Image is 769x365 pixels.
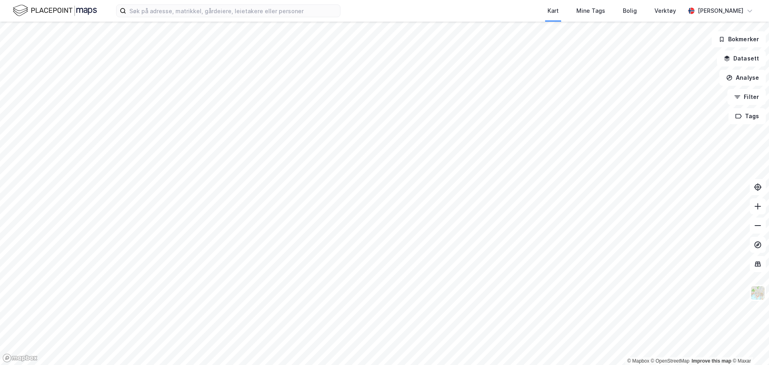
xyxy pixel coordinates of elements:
[548,6,559,16] div: Kart
[623,6,637,16] div: Bolig
[576,6,605,16] div: Mine Tags
[729,327,769,365] iframe: Chat Widget
[654,6,676,16] div: Verktøy
[698,6,743,16] div: [PERSON_NAME]
[126,5,340,17] input: Søk på adresse, matrikkel, gårdeiere, leietakere eller personer
[13,4,97,18] img: logo.f888ab2527a4732fd821a326f86c7f29.svg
